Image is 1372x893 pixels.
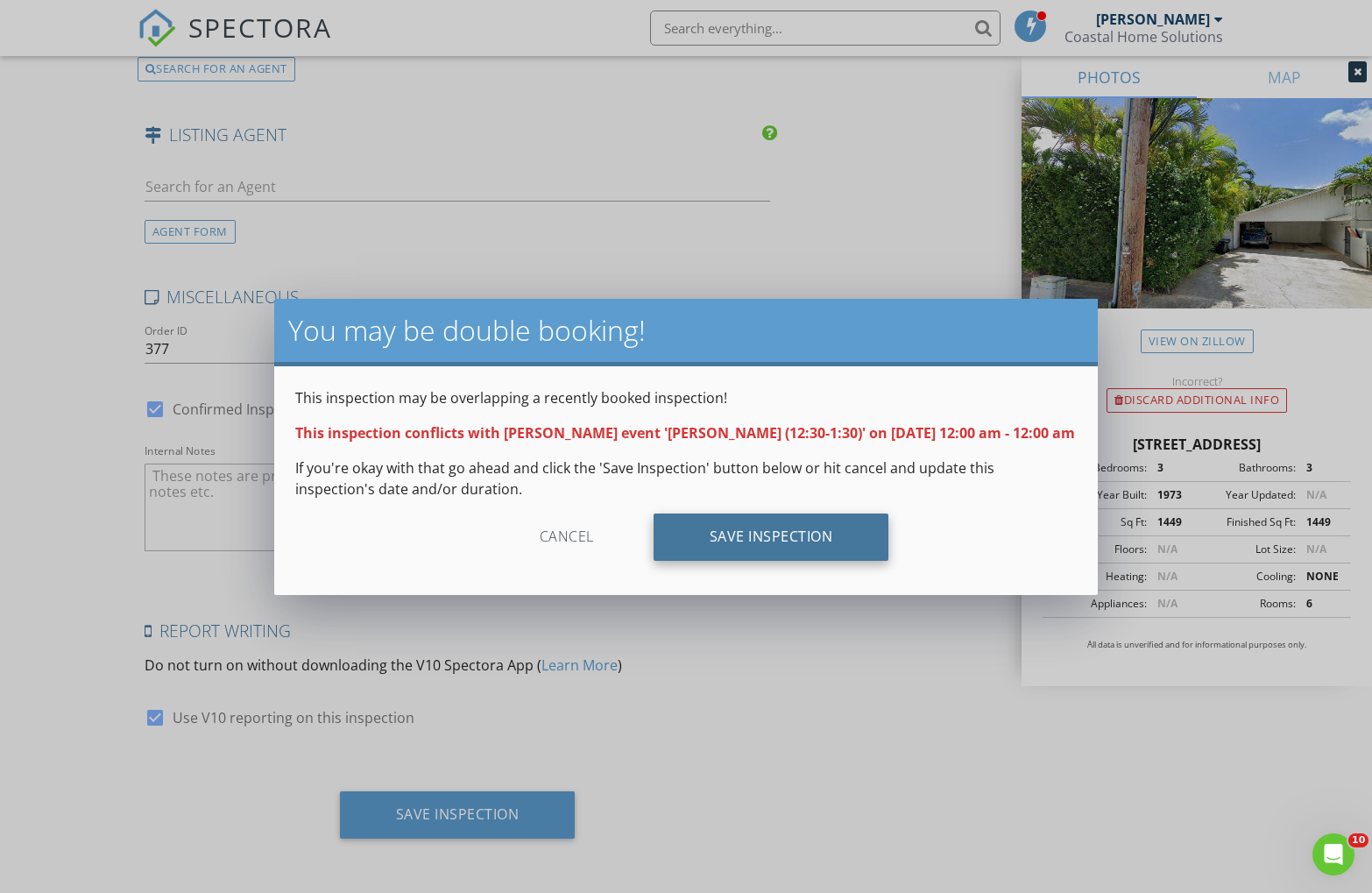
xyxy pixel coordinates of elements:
[295,387,1077,408] p: This inspection may be overlapping a recently booked inspection!
[654,514,889,561] div: Save Inspection
[1312,833,1354,875] iframe: Intercom live chat
[1348,833,1368,847] span: 10
[484,514,650,561] div: Cancel
[288,313,1084,348] h2: You may be double booking!
[295,423,1075,443] strong: This inspection conflicts with [PERSON_NAME] event '[PERSON_NAME] (12:30-1:30)' on [DATE] 12:00 a...
[295,457,1077,500] p: If you're okay with that go ahead and click the 'Save Inspection' button below or hit cancel and ...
